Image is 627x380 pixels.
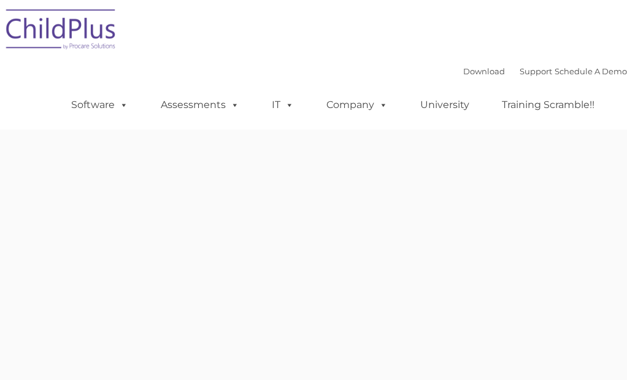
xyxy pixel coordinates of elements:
[490,93,607,117] a: Training Scramble!!
[408,93,482,117] a: University
[148,93,252,117] a: Assessments
[260,93,306,117] a: IT
[520,66,552,76] a: Support
[555,66,627,76] a: Schedule A Demo
[59,93,140,117] a: Software
[463,66,505,76] a: Download
[463,66,627,76] font: |
[314,93,400,117] a: Company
